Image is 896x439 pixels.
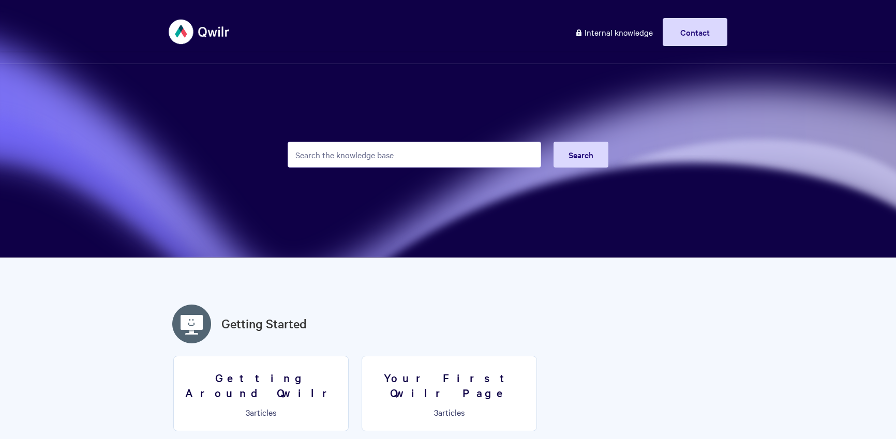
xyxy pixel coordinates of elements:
[221,314,307,333] a: Getting Started
[173,356,349,431] a: Getting Around Qwilr 3articles
[180,407,342,417] p: articles
[663,18,727,46] a: Contact
[554,142,608,168] button: Search
[246,406,250,418] span: 3
[169,12,230,51] img: Qwilr Help Center
[180,370,342,400] h3: Getting Around Qwilr
[288,142,541,168] input: Search the knowledge base
[434,406,438,418] span: 3
[368,407,530,417] p: articles
[362,356,537,431] a: Your First Qwilr Page 3articles
[567,18,661,46] a: Internal knowledge
[368,370,530,400] h3: Your First Qwilr Page
[569,149,593,160] span: Search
